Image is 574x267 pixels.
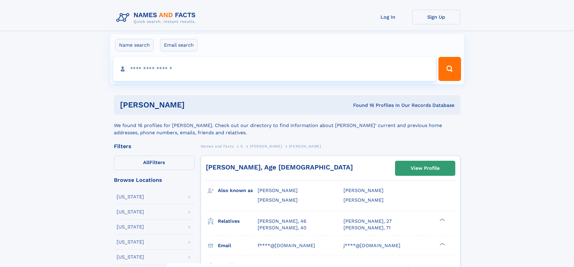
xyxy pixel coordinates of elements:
[117,225,144,229] div: [US_STATE]
[218,216,258,226] h3: Relatives
[117,194,144,199] div: [US_STATE]
[438,242,445,246] div: ❯
[117,255,144,259] div: [US_STATE]
[258,218,306,225] a: [PERSON_NAME], 46
[120,101,269,109] h1: [PERSON_NAME]
[117,240,144,244] div: [US_STATE]
[343,188,384,193] span: [PERSON_NAME]
[343,197,384,203] span: [PERSON_NAME]
[258,197,298,203] span: [PERSON_NAME]
[218,185,258,196] h3: Also known as
[412,10,460,24] a: Sign Up
[258,225,306,231] a: [PERSON_NAME], 40
[364,10,412,24] a: Log In
[438,57,461,81] button: Search Button
[343,225,391,231] a: [PERSON_NAME], 71
[289,144,321,148] span: [PERSON_NAME]
[258,188,298,193] span: [PERSON_NAME]
[114,144,195,149] div: Filters
[240,142,243,150] a: S
[438,218,445,222] div: ❯
[114,156,195,170] label: Filters
[113,57,436,81] input: search input
[114,177,195,183] div: Browse Locations
[201,142,234,150] a: Names and Facts
[250,144,282,148] span: [PERSON_NAME]
[395,161,455,175] a: View Profile
[115,39,154,51] label: Name search
[160,39,198,51] label: Email search
[411,161,440,175] div: View Profile
[240,144,243,148] span: S
[143,160,149,165] span: All
[114,115,460,136] div: We found 16 profiles for [PERSON_NAME]. Check out our directory to find information about [PERSON...
[343,218,392,225] a: [PERSON_NAME], 27
[250,142,282,150] a: [PERSON_NAME]
[117,210,144,214] div: [US_STATE]
[269,102,454,109] div: Found 16 Profiles In Our Records Database
[114,10,201,26] img: Logo Names and Facts
[218,241,258,251] h3: Email
[206,163,353,171] a: [PERSON_NAME], Age [DEMOGRAPHIC_DATA]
